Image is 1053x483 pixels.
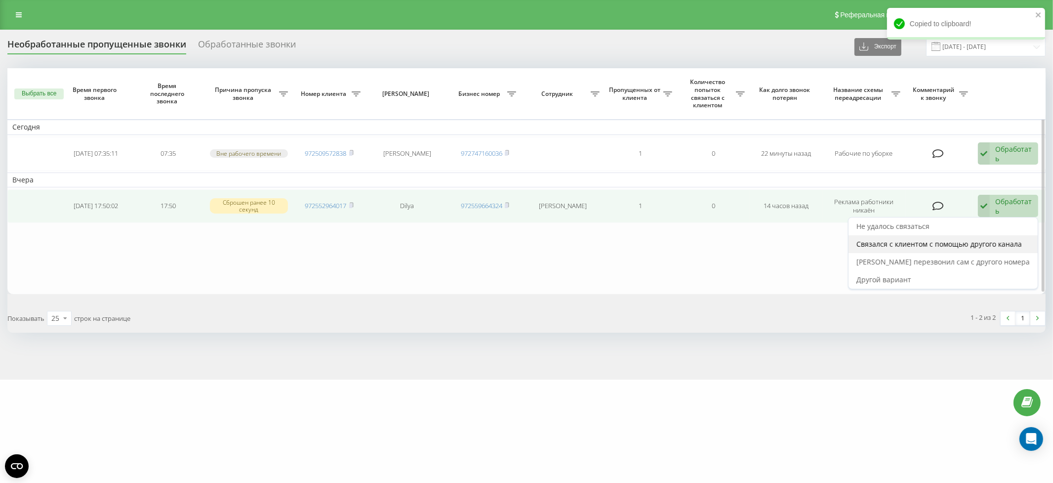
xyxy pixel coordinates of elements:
button: Open CMP widget [5,454,29,478]
span: Причина пропуска звонка [209,86,279,101]
td: [PERSON_NAME] [521,189,604,223]
span: Время первого звонка [67,86,123,101]
a: 972509572838 [305,149,347,158]
a: 972559664324 [461,201,502,210]
div: Обработанные звонки [198,39,296,54]
td: Dilya [365,189,448,223]
span: Как долго звонок потерян [758,86,814,101]
td: 22 минуты назад [750,137,822,171]
span: Сотрудник [526,90,590,98]
td: 07:35 [132,137,204,171]
div: 25 [51,313,59,323]
span: Время последнего звонка [140,82,197,105]
td: [DATE] 17:50:02 [59,189,132,223]
a: 972552964017 [305,201,347,210]
td: [DATE] 07:35:11 [59,137,132,171]
td: 14 часов назад [750,189,822,223]
span: Показывать [7,314,44,323]
span: [PERSON_NAME] [374,90,440,98]
td: Вчера [7,173,1046,187]
div: 1 - 2 из 2 [971,312,996,322]
div: Обработать [995,144,1033,163]
span: Название схемы переадресации [827,86,891,101]
td: 0 [677,137,750,171]
span: Комментарий к звонку [910,86,959,101]
div: Необработанные пропущенные звонки [7,39,186,54]
span: [PERSON_NAME] перезвонил сам с другого номера [856,257,1030,266]
span: Реферальная программа [840,11,921,19]
span: Количество попыток связаться с клиентом [682,78,736,109]
div: Open Intercom Messenger [1019,427,1043,451]
div: Вне рабочего времени [210,149,288,158]
button: Экспорт [854,38,901,56]
div: Сброшен ранее 10 секунд [210,198,288,213]
span: Номер клиента [298,90,352,98]
span: Не удалось связаться [856,221,930,231]
td: Сегодня [7,120,1046,134]
td: Рабочие по уборке [822,137,905,171]
button: Выбрать все [14,88,64,99]
td: Реклама работники никаён [822,189,905,223]
td: 17:50 [132,189,204,223]
a: 1 [1015,311,1030,325]
span: Связался с клиентом с помощью другого канала [856,239,1022,249]
button: close [1035,11,1042,20]
td: 0 [677,189,750,223]
span: строк на странице [74,314,130,323]
div: Обработать [995,197,1033,216]
span: Бизнес номер [453,90,507,98]
div: Copied to clipboard! [887,8,1045,40]
td: [PERSON_NAME] [365,137,448,171]
span: Другой вариант [856,275,911,284]
span: Пропущенных от клиента [609,86,663,101]
a: 972747160036 [461,149,502,158]
td: 1 [605,137,677,171]
td: 1 [605,189,677,223]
